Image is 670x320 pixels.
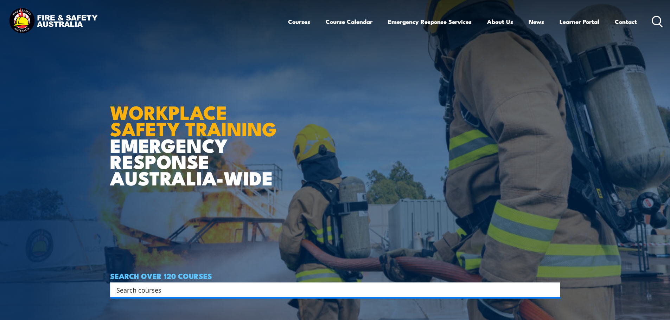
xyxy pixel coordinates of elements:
[110,272,560,280] h4: SEARCH OVER 120 COURSES
[615,12,637,31] a: Contact
[487,12,513,31] a: About Us
[288,12,310,31] a: Courses
[548,285,558,295] button: Search magnifier button
[388,12,472,31] a: Emergency Response Services
[529,12,544,31] a: News
[326,12,372,31] a: Course Calendar
[116,285,545,295] input: Search input
[560,12,599,31] a: Learner Portal
[118,285,546,295] form: Search form
[110,97,277,143] strong: WORKPLACE SAFETY TRAINING
[110,86,282,186] h1: EMERGENCY RESPONSE AUSTRALIA-WIDE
